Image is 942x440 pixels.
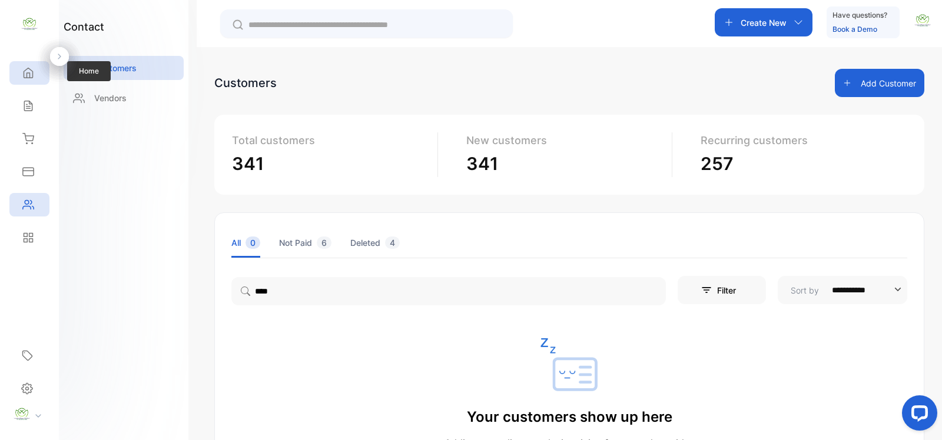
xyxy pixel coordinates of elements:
[232,151,428,177] p: 341
[914,12,931,29] img: avatar
[835,69,924,97] button: Add Customer
[246,236,260,249] span: 0
[94,92,127,104] p: Vendors
[385,236,400,249] span: 4
[832,25,877,34] a: Book a Demo
[232,132,428,148] p: Total customers
[94,62,137,74] p: Customers
[350,228,400,258] li: Deleted
[64,19,104,35] h1: contact
[279,228,331,258] li: Not Paid
[21,15,38,33] img: logo
[893,391,942,440] iframe: LiveChat chat widget
[317,236,331,249] span: 6
[64,86,184,110] a: Vendors
[914,8,931,36] button: avatar
[701,132,897,148] p: Recurring customers
[701,151,897,177] p: 257
[466,151,662,177] p: 341
[466,132,662,148] p: New customers
[64,56,184,80] a: Customers
[715,8,812,36] button: Create New
[67,61,111,81] span: Home
[741,16,787,29] p: Create New
[832,9,887,21] p: Have questions?
[445,406,695,428] p: Your customers show up here
[540,338,599,397] img: empty state
[13,405,31,423] img: profile
[791,284,819,296] p: Sort by
[778,276,907,304] button: Sort by
[214,74,277,92] div: Customers
[231,228,260,258] li: All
